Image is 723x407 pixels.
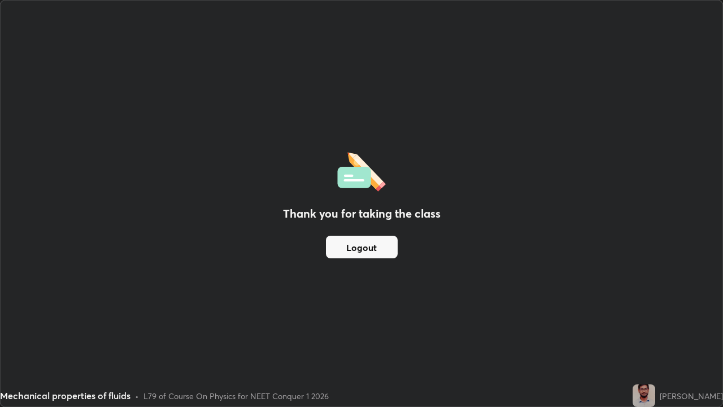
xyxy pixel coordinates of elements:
[326,236,398,258] button: Logout
[143,390,329,402] div: L79 of Course On Physics for NEET Conquer 1 2026
[283,205,441,222] h2: Thank you for taking the class
[633,384,655,407] img: 999cd64d9fd9493084ef9f6136016bc7.jpg
[660,390,723,402] div: [PERSON_NAME]
[135,390,139,402] div: •
[337,149,386,192] img: offlineFeedback.1438e8b3.svg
